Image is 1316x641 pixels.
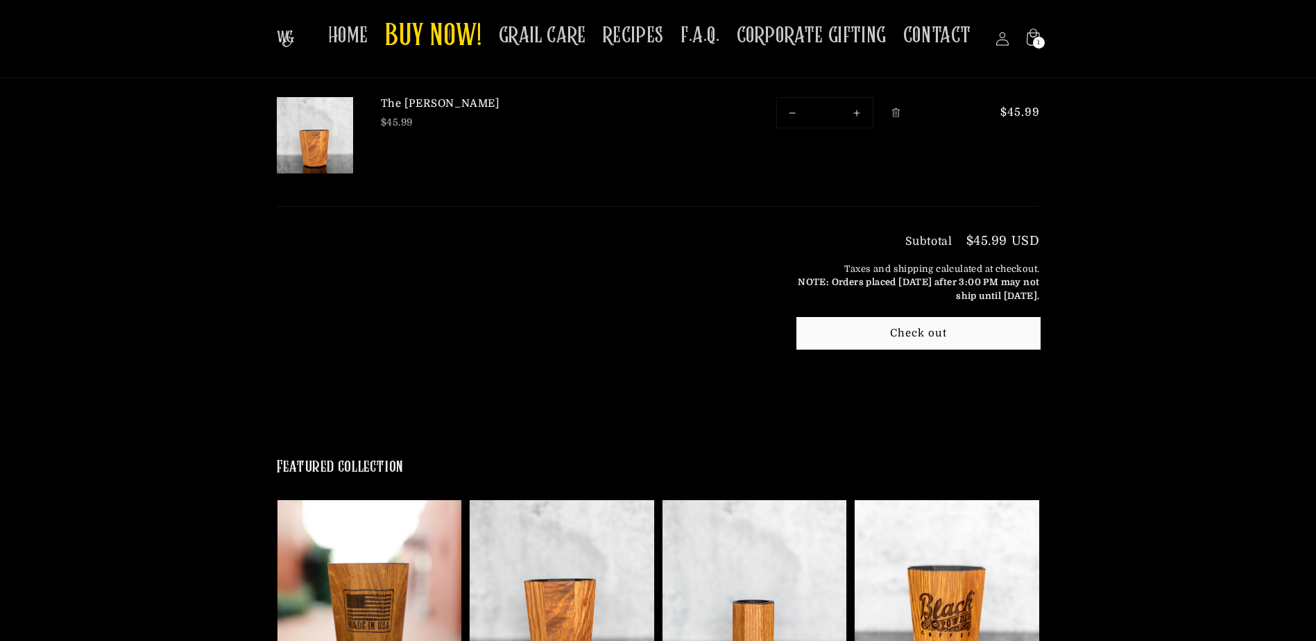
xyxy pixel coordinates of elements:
a: Remove The Mash Bill [884,101,908,125]
span: CORPORATE GIFTING [737,22,887,49]
span: HOME [328,22,368,49]
span: CONTACT [903,22,971,49]
h3: Subtotal [905,236,952,247]
a: CONTACT [895,14,980,58]
span: BUY NOW! [385,18,482,56]
a: HOME [320,14,377,58]
img: The Whiskey Grail [277,31,294,47]
b: NOTE: Orders placed [DATE] after 3:00 PM may not ship until [DATE]. [798,277,1039,301]
span: RECIPES [603,22,664,49]
button: Check out [797,318,1040,349]
a: GRAIL CARE [490,14,595,58]
a: RECIPES [595,14,672,58]
span: F.A.Q. [681,22,720,49]
span: GRAIL CARE [499,22,586,49]
span: 1 [1037,37,1041,49]
a: The [PERSON_NAME] [381,97,589,111]
a: F.A.Q. [672,14,728,58]
iframe: PayPal-paypal [797,372,1040,402]
a: BUY NOW! [377,10,490,65]
small: Taxes and shipping calculated at checkout. [797,262,1040,303]
input: Quantity for The Mash Bill [808,98,841,128]
h2: Featured collection [277,457,404,479]
p: $45.99 USD [966,234,1040,247]
a: CORPORATE GIFTING [728,14,895,58]
span: $45.99 [982,104,1040,121]
div: $45.99 [381,115,589,130]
